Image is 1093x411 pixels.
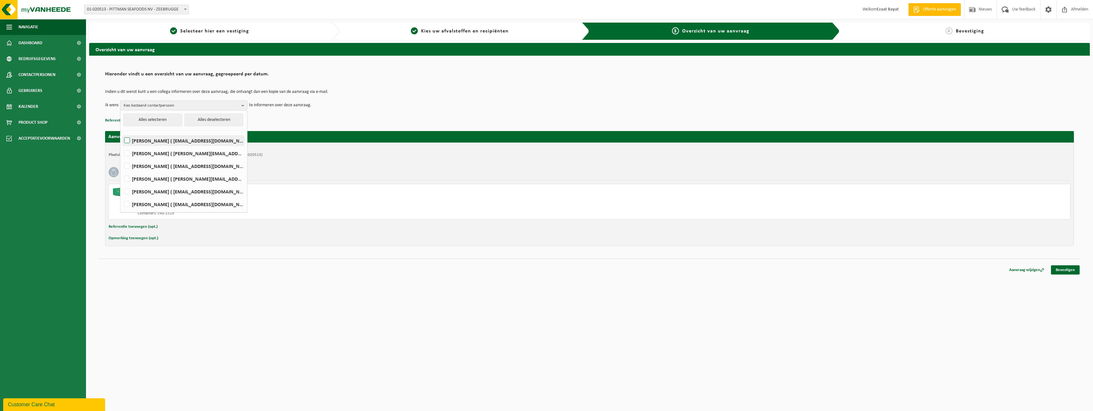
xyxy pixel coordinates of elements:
[120,101,247,110] button: Kies bestaand contactpersoon
[105,90,1074,94] p: Indien u dit wenst kunt u een collega informeren over deze aanvraag, die ontvangt dan een kopie v...
[84,5,189,14] span: 01-020513 - PITTMAN SEAFOODS NV - ZEEBRUGGE
[18,99,38,115] span: Kalender
[138,211,615,216] div: Containers: c40-1519
[109,153,136,157] strong: Plaatsingsadres:
[1004,265,1049,275] a: Aanvraag wijzigen
[89,43,1090,55] h2: Overzicht van uw aanvraag
[1051,265,1080,275] a: Bevestigen
[123,161,244,171] label: [PERSON_NAME] ( [EMAIL_ADDRESS][DOMAIN_NAME] )
[84,5,189,14] span: 01-020513 - PITTMAN SEAFOODS NV - ZEEBRUGGE
[123,136,244,145] label: [PERSON_NAME] ( [EMAIL_ADDRESS][DOMAIN_NAME] )
[108,134,156,139] strong: Aanvraag voor [DATE]
[123,174,244,184] label: [PERSON_NAME] ( [PERSON_NAME][EMAIL_ADDRESS][DOMAIN_NAME] )
[170,27,177,34] span: 1
[682,29,749,34] span: Overzicht van uw aanvraag
[184,114,243,126] button: Alles deselecteren
[123,149,244,158] label: [PERSON_NAME] ( [PERSON_NAME][EMAIL_ADDRESS][DOMAIN_NAME] )
[908,3,961,16] a: Offerte aanvragen
[946,27,953,34] span: 4
[123,199,244,209] label: [PERSON_NAME] ( [EMAIL_ADDRESS][DOMAIN_NAME] )
[672,27,679,34] span: 3
[411,27,418,34] span: 2
[343,27,577,35] a: 2Kies uw afvalstoffen en recipiënten
[18,83,42,99] span: Gebruikers
[92,27,327,35] a: 1Selecteer hier een vestiging
[956,29,984,34] span: Bevestiging
[124,101,239,110] span: Kies bestaand contactpersoon
[105,101,118,110] p: Ik wens
[18,115,47,130] span: Product Shop
[18,67,55,83] span: Contactpersonen
[921,6,958,13] span: Offerte aanvragen
[123,187,244,196] label: [PERSON_NAME] ( [EMAIL_ADDRESS][DOMAIN_NAME] )
[138,206,615,211] div: Aantal: 1
[105,72,1074,80] h2: Hieronder vindt u een overzicht van uw aanvraag, gegroepeerd per datum.
[112,187,131,197] img: HK-XC-40-GN-00.png
[18,35,42,51] span: Dashboard
[105,116,154,125] button: Referentie toevoegen (opt.)
[109,234,158,242] button: Opmerking toevoegen (opt.)
[18,130,70,146] span: Acceptatievoorwaarden
[123,114,182,126] button: Alles selecteren
[138,198,615,203] div: Ophalen en plaatsen lege container
[3,397,106,411] iframe: chat widget
[421,29,509,34] span: Kies uw afvalstoffen en recipiënten
[249,101,311,110] p: te informeren over deze aanvraag.
[877,7,899,12] strong: Ezaat Bayat
[18,19,38,35] span: Navigatie
[109,223,158,231] button: Referentie toevoegen (opt.)
[18,51,56,67] span: Bedrijfsgegevens
[180,29,249,34] span: Selecteer hier een vestiging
